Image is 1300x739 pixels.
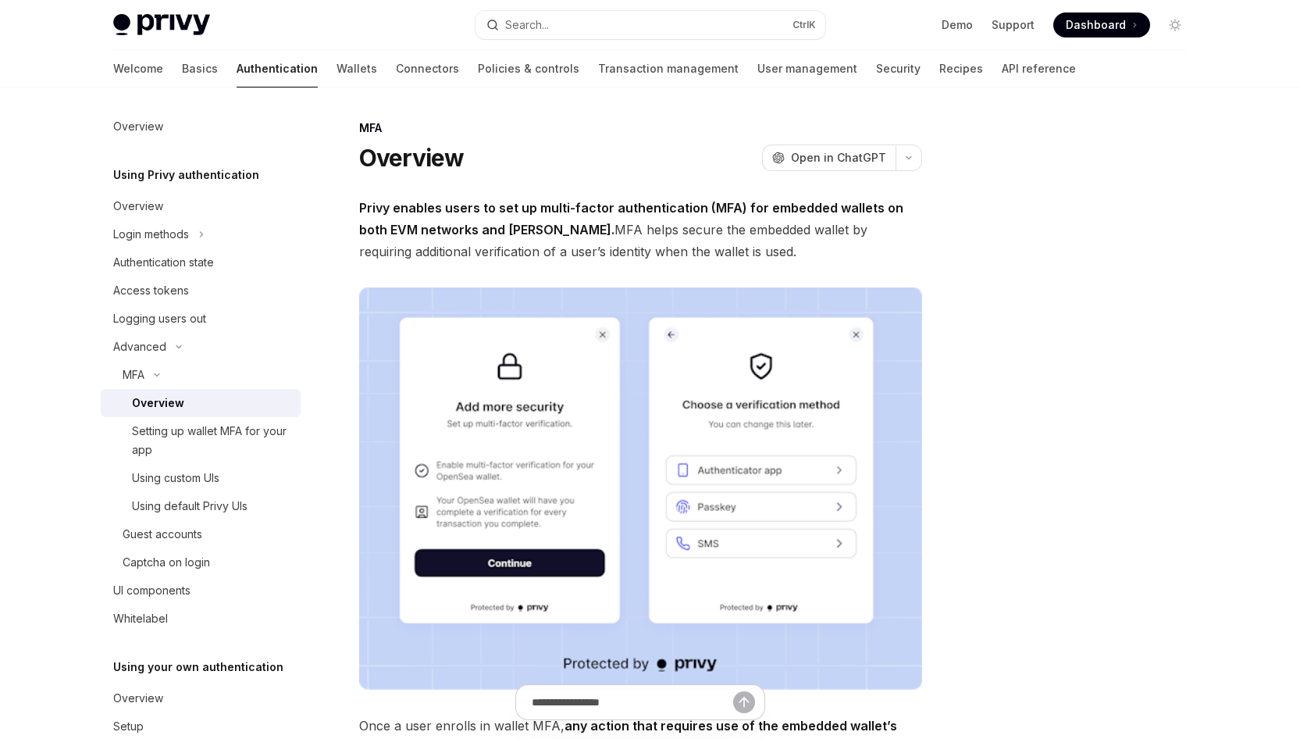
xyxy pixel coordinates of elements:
[475,11,825,39] button: Open search
[791,150,886,166] span: Open in ChatGPT
[101,220,301,248] button: Toggle Login methods section
[101,277,301,305] a: Access tokens
[876,50,921,87] a: Security
[101,112,301,141] a: Overview
[123,525,202,544] div: Guest accounts
[123,366,144,384] div: MFA
[101,520,301,548] a: Guest accounts
[132,469,219,487] div: Using custom UIs
[113,253,214,272] div: Authentication state
[132,394,184,412] div: Overview
[113,166,259,184] h5: Using Privy authentication
[359,197,922,262] span: MFA helps secure the embedded wallet by requiring additional verification of a user’s identity wh...
[101,464,301,492] a: Using custom UIs
[598,50,739,87] a: Transaction management
[478,50,579,87] a: Policies & controls
[101,305,301,333] a: Logging users out
[762,145,896,171] button: Open in ChatGPT
[101,361,301,389] button: Toggle MFA section
[359,200,903,237] strong: Privy enables users to set up multi-factor authentication (MFA) for embedded wallets on both EVM ...
[101,577,301,605] a: UI components
[113,225,189,244] div: Login methods
[113,689,163,708] div: Overview
[113,14,210,36] img: light logo
[1163,12,1188,37] button: Toggle dark mode
[505,16,549,34] div: Search...
[113,50,163,87] a: Welcome
[792,19,816,31] span: Ctrl K
[396,50,459,87] a: Connectors
[939,50,983,87] a: Recipes
[1002,50,1076,87] a: API reference
[942,17,973,33] a: Demo
[757,50,857,87] a: User management
[359,287,922,690] img: images/MFA.png
[101,333,301,361] button: Toggle Advanced section
[113,309,206,328] div: Logging users out
[359,144,465,172] h1: Overview
[532,685,733,719] input: Ask a question...
[113,197,163,216] div: Overview
[1066,17,1126,33] span: Dashboard
[132,497,248,516] div: Using default Privy UIs
[132,422,291,459] div: Setting up wallet MFA for your app
[101,684,301,712] a: Overview
[1053,12,1150,37] a: Dashboard
[113,117,163,136] div: Overview
[101,417,301,464] a: Setting up wallet MFA for your app
[337,50,377,87] a: Wallets
[101,192,301,220] a: Overview
[101,248,301,277] a: Authentication state
[101,492,301,520] a: Using default Privy UIs
[733,691,755,713] button: Send message
[101,605,301,633] a: Whitelabel
[113,337,166,356] div: Advanced
[237,50,318,87] a: Authentication
[359,120,922,136] div: MFA
[113,581,191,600] div: UI components
[101,389,301,417] a: Overview
[113,717,144,736] div: Setup
[123,553,210,572] div: Captcha on login
[101,548,301,577] a: Captcha on login
[113,609,168,628] div: Whitelabel
[992,17,1035,33] a: Support
[113,281,189,300] div: Access tokens
[113,658,283,677] h5: Using your own authentication
[182,50,218,87] a: Basics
